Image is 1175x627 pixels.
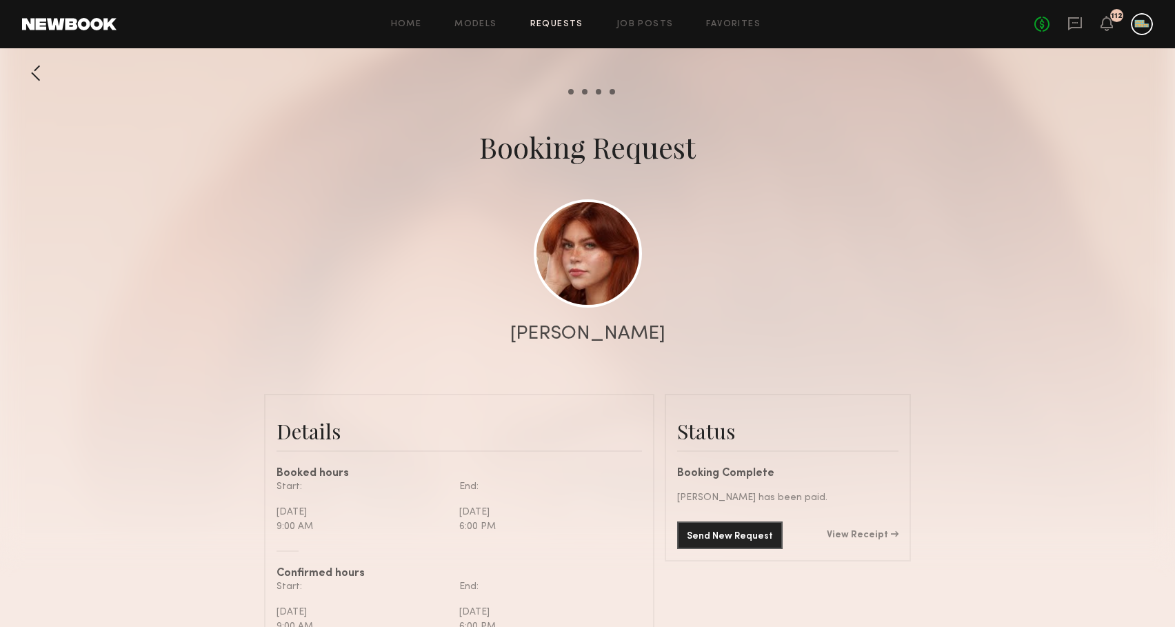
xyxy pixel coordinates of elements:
a: View Receipt [827,530,898,540]
div: 9:00 AM [277,519,449,534]
div: Booked hours [277,468,642,479]
div: [DATE] [277,605,449,619]
button: Send New Request [677,521,783,549]
div: [DATE] [459,505,632,519]
div: Booking Complete [677,468,898,479]
div: [PERSON_NAME] [510,324,665,344]
div: Confirmed hours [277,568,642,579]
div: [PERSON_NAME] has been paid. [677,490,898,505]
div: End: [459,579,632,594]
a: Home [391,20,422,29]
a: Requests [530,20,583,29]
a: Favorites [706,20,761,29]
div: 112 [1111,12,1123,20]
div: Start: [277,479,449,494]
a: Models [454,20,496,29]
div: 6:00 PM [459,519,632,534]
div: Start: [277,579,449,594]
div: End: [459,479,632,494]
div: [DATE] [459,605,632,619]
div: Details [277,417,642,445]
div: Booking Request [479,128,696,166]
a: Job Posts [616,20,674,29]
div: [DATE] [277,505,449,519]
div: Status [677,417,898,445]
